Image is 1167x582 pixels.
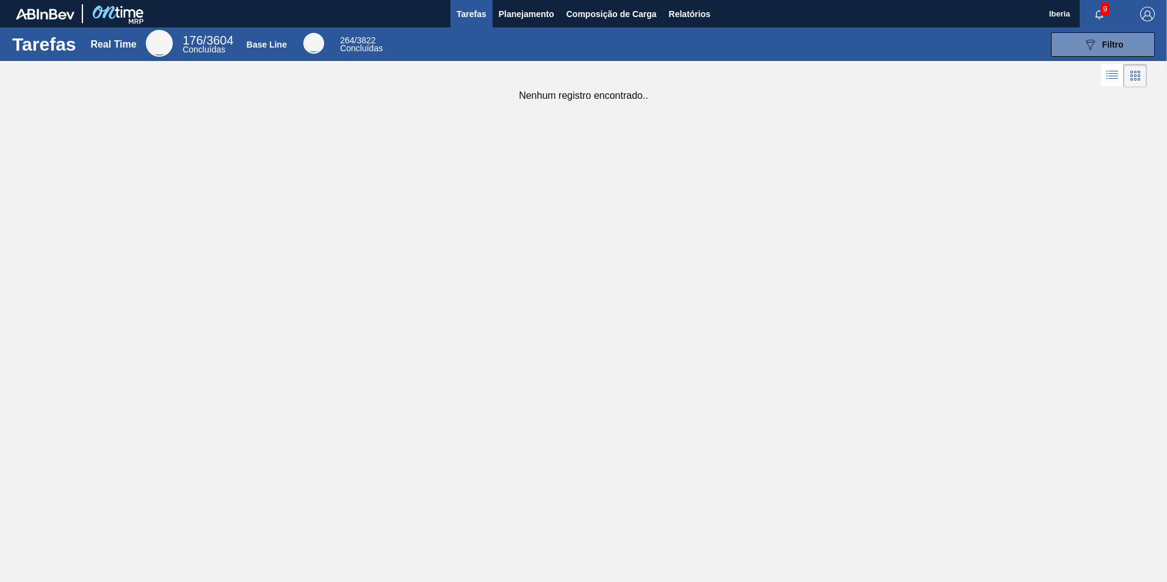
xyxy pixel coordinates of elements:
[340,35,375,45] span: / 3822
[182,34,233,47] span: / 3604
[1080,5,1119,23] button: Notificações
[1140,7,1155,21] img: Logout
[146,30,173,57] div: Real Time
[669,7,710,21] span: Relatórios
[1100,2,1110,16] span: 9
[182,34,203,47] span: 176
[182,45,225,54] span: Concluídas
[340,43,383,53] span: Concluídas
[1051,32,1155,57] button: Filtro
[182,35,233,54] div: Real Time
[16,9,74,20] img: TNhmsLtSVTkK8tSr43FrP2fwEKptu5GPRR3wAAAABJRU5ErkJggg==
[340,35,354,45] span: 264
[90,39,136,50] div: Real Time
[457,7,486,21] span: Tarefas
[247,40,287,49] div: Base Line
[499,7,554,21] span: Planejamento
[1102,40,1124,49] span: Filtro
[303,33,324,54] div: Base Line
[566,7,657,21] span: Composição de Carga
[340,37,383,52] div: Base Line
[1101,64,1124,87] div: Visão em Lista
[1124,64,1147,87] div: Visão em Cards
[12,37,76,51] h1: Tarefas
